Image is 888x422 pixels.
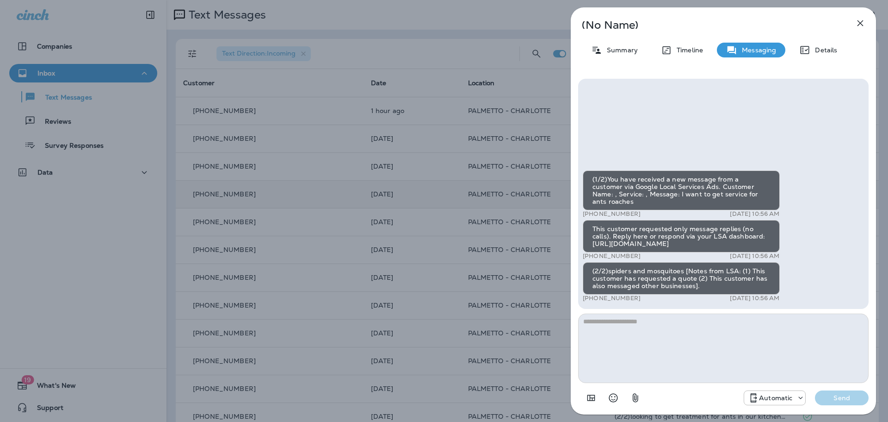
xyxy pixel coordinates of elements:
[583,262,780,295] div: (2/2)spiders and mosquitoes [Notes from LSA: (1) This customer has requested a quote (2) This cus...
[730,295,779,302] p: [DATE] 10:56 AM
[583,220,780,252] div: This customer requested only message replies (no calls). Reply here or respond via your LSA dashb...
[583,210,641,218] p: [PHONE_NUMBER]
[583,295,641,302] p: [PHONE_NUMBER]
[810,46,837,54] p: Details
[604,389,623,407] button: Select an emoji
[602,46,638,54] p: Summary
[730,252,779,260] p: [DATE] 10:56 AM
[582,389,600,407] button: Add in a premade template
[582,21,834,29] p: (No Name)
[583,170,780,210] div: (1/2)You have received a new message from a customer via Google Local Services Ads. Customer Name...
[737,46,776,54] p: Messaging
[730,210,779,218] p: [DATE] 10:56 AM
[759,394,792,402] p: Automatic
[583,252,641,260] p: [PHONE_NUMBER]
[672,46,703,54] p: Timeline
